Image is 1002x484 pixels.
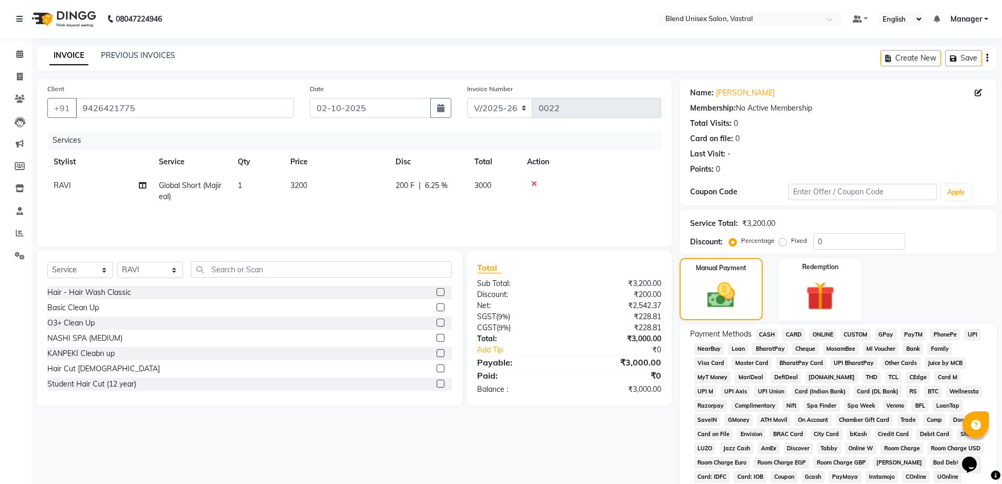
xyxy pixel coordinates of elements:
span: BharatPay Card [776,357,826,369]
div: No Active Membership [690,103,986,114]
span: PayMaya [829,471,862,483]
b: 08047224946 [116,4,162,34]
img: _gift.svg [797,278,844,314]
div: Discount: [469,289,569,300]
th: Total [468,150,521,174]
span: | [419,180,421,191]
span: MI Voucher [863,343,899,355]
div: O3+ Clean Up [47,318,95,329]
span: THD [863,371,881,383]
label: Invoice Number [467,84,513,94]
span: BharatPay [752,343,788,355]
div: Payable: [469,356,569,369]
span: RS [906,386,920,398]
label: Fixed [791,236,807,245]
div: ₹200.00 [569,289,669,300]
span: Room Charge [880,442,923,455]
th: Qty [231,150,284,174]
div: Name: [690,87,714,98]
span: Card: IOB [734,471,766,483]
a: INVOICE [49,46,88,65]
span: On Account [795,414,832,426]
span: LoanTap [933,400,963,412]
div: Last Visit: [690,149,725,160]
button: Save [945,50,982,66]
span: GMoney [724,414,753,426]
iframe: chat widget [958,442,991,473]
th: Service [153,150,231,174]
span: Card on File [694,428,733,440]
span: Credit Card [875,428,913,440]
a: PREVIOUS INVOICES [101,51,175,60]
label: Manual Payment [696,263,746,273]
span: Coupon [771,471,797,483]
a: Add Tip [469,344,585,355]
span: Card (DL Bank) [854,386,902,398]
span: AmEx [757,442,780,455]
span: SaveIN [694,414,721,426]
span: 3200 [290,181,307,190]
span: PhonePe [930,329,960,341]
span: Juice by MCB [925,357,966,369]
div: Paid: [469,369,569,382]
span: Spa Week [844,400,879,412]
span: Cheque [792,343,819,355]
input: Search by Name/Mobile/Email/Code [76,98,294,118]
div: ( ) [469,322,569,333]
span: Master Card [732,357,772,369]
span: Jazz Cash [720,442,753,455]
span: SGST [477,312,496,321]
div: Service Total: [690,218,738,229]
span: Nift [783,400,799,412]
span: Room Charge USD [927,442,984,455]
span: Global Short (Majireal) [159,181,221,201]
span: Chamber Gift Card [836,414,893,426]
div: Coupon Code [690,186,789,197]
span: Room Charge Euro [694,457,750,469]
span: UOnline [934,471,961,483]
label: Date [310,84,324,94]
span: UPI M [694,386,717,398]
span: BRAC Card [770,428,806,440]
div: ₹3,000.00 [569,356,669,369]
span: Debit Card [916,428,953,440]
button: Create New [880,50,941,66]
span: Complimentary [731,400,778,412]
span: Room Charge GBP [813,457,869,469]
div: ₹3,200.00 [569,278,669,289]
div: Basic Clean Up [47,302,99,313]
span: Discover [784,442,813,455]
div: ₹3,000.00 [569,333,669,344]
span: Razorpay [694,400,727,412]
img: _cash.svg [699,279,744,311]
a: [PERSON_NAME] [716,87,775,98]
img: logo [27,4,99,34]
span: TCL [885,371,902,383]
input: Search or Scan [191,261,452,278]
div: KANPEKI Cleabn up [47,348,115,359]
span: Family [927,343,952,355]
span: bKash [847,428,871,440]
span: 9% [499,323,509,332]
div: Hair - Hair Wash Classic [47,287,131,298]
span: DefiDeal [771,371,801,383]
span: CASH [756,329,778,341]
label: Redemption [802,262,838,272]
span: Envision [737,428,765,440]
div: ₹0 [569,369,669,382]
div: ₹3,200.00 [742,218,775,229]
span: Online W [845,442,877,455]
span: Comp [923,414,945,426]
span: CUSTOM [841,329,871,341]
span: Room Charge EGP [754,457,809,469]
span: Spa Finder [804,400,840,412]
span: Payment Methods [690,329,752,340]
div: Sub Total: [469,278,569,289]
span: UPI Union [754,386,787,398]
div: Student Hair Cut (12 year) [47,379,136,390]
div: Discount: [690,236,723,248]
span: Bank [903,343,923,355]
span: Other Cards [882,357,920,369]
span: Card M [934,371,960,383]
span: 1 [238,181,242,190]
